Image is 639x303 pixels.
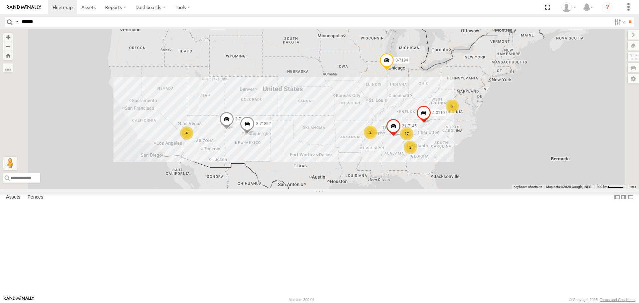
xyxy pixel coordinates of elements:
button: Zoom out [3,42,13,51]
img: rand-logo.svg [7,5,41,10]
span: 21-7145 [402,124,417,129]
span: 3-7184 [235,117,248,121]
button: Drag Pegman onto the map to open Street View [3,157,17,170]
span: 3-7189? [256,121,271,126]
label: Search Filter Options [612,17,626,27]
a: Terms (opens in new tab) [629,185,636,188]
label: Dock Summary Table to the Right [620,193,627,202]
div: 17 [400,127,413,140]
div: 4 [180,126,193,140]
i: ? [602,2,613,13]
div: Tanner Burke [559,2,578,12]
a: Visit our Website [4,296,34,303]
button: Keyboard shortcuts [514,185,542,189]
button: Map Scale: 200 km per 44 pixels [594,185,626,189]
label: Hide Summary Table [627,193,634,202]
label: Assets [3,193,24,202]
div: 2 [364,126,377,139]
a: Terms and Conditions [600,298,635,302]
label: Measure [3,63,13,73]
span: 4-0110 [432,110,445,115]
label: Dock Summary Table to the Left [614,193,620,202]
span: Map data ©2025 Google, INEGI [546,185,592,189]
div: © Copyright 2025 - [569,298,635,302]
span: 3-7194 [395,58,408,63]
button: Zoom in [3,33,13,42]
label: Map Settings [628,74,639,83]
label: Fences [24,193,47,202]
div: Version: 309.01 [289,298,315,302]
button: Zoom Home [3,51,13,60]
span: 200 km [596,185,608,189]
label: Search Query [14,17,19,27]
div: 2 [446,99,459,113]
div: 2 [404,141,417,154]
